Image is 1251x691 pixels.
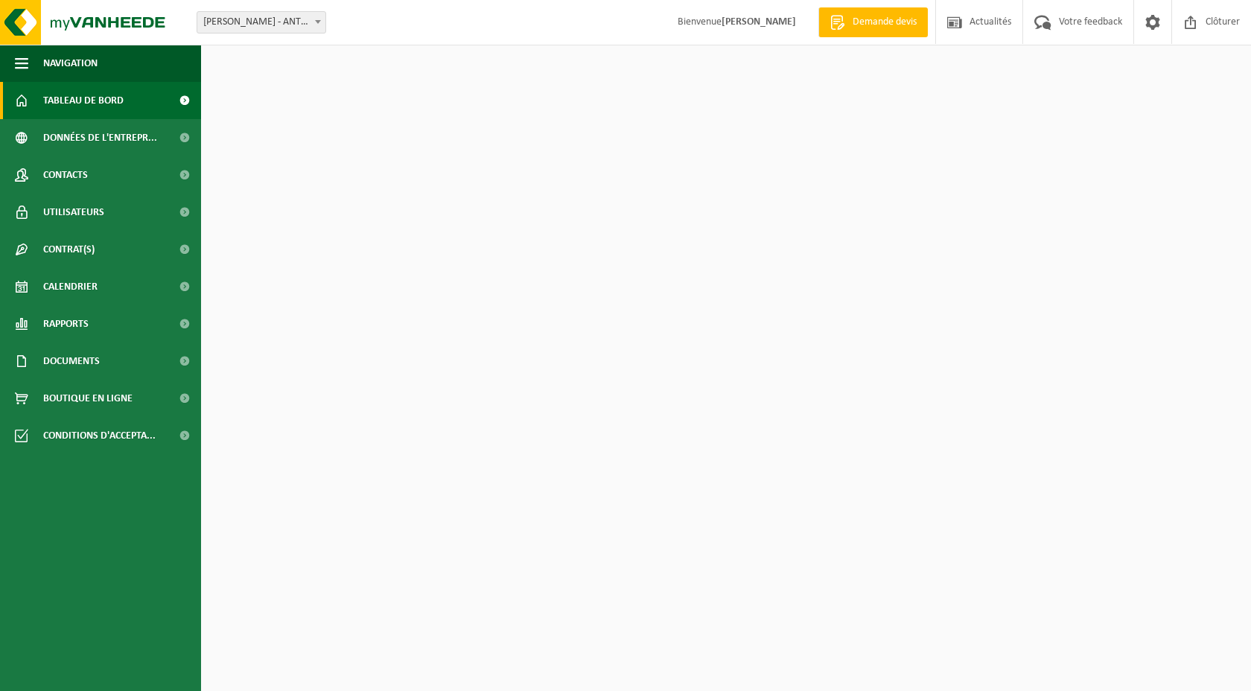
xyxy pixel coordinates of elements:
span: Boutique en ligne [43,380,133,417]
a: Demande devis [818,7,928,37]
span: LUC GILSOUL - ANTHEIT [197,11,326,34]
span: Contrat(s) [43,231,95,268]
span: Documents [43,343,100,380]
span: Rapports [43,305,89,343]
span: Demande devis [849,15,920,30]
span: Contacts [43,156,88,194]
span: Utilisateurs [43,194,104,231]
span: Tableau de bord [43,82,124,119]
span: Conditions d'accepta... [43,417,156,454]
span: Données de l'entrepr... [43,119,157,156]
span: LUC GILSOUL - ANTHEIT [197,12,325,33]
span: Navigation [43,45,98,82]
strong: [PERSON_NAME] [722,16,796,28]
span: Calendrier [43,268,98,305]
